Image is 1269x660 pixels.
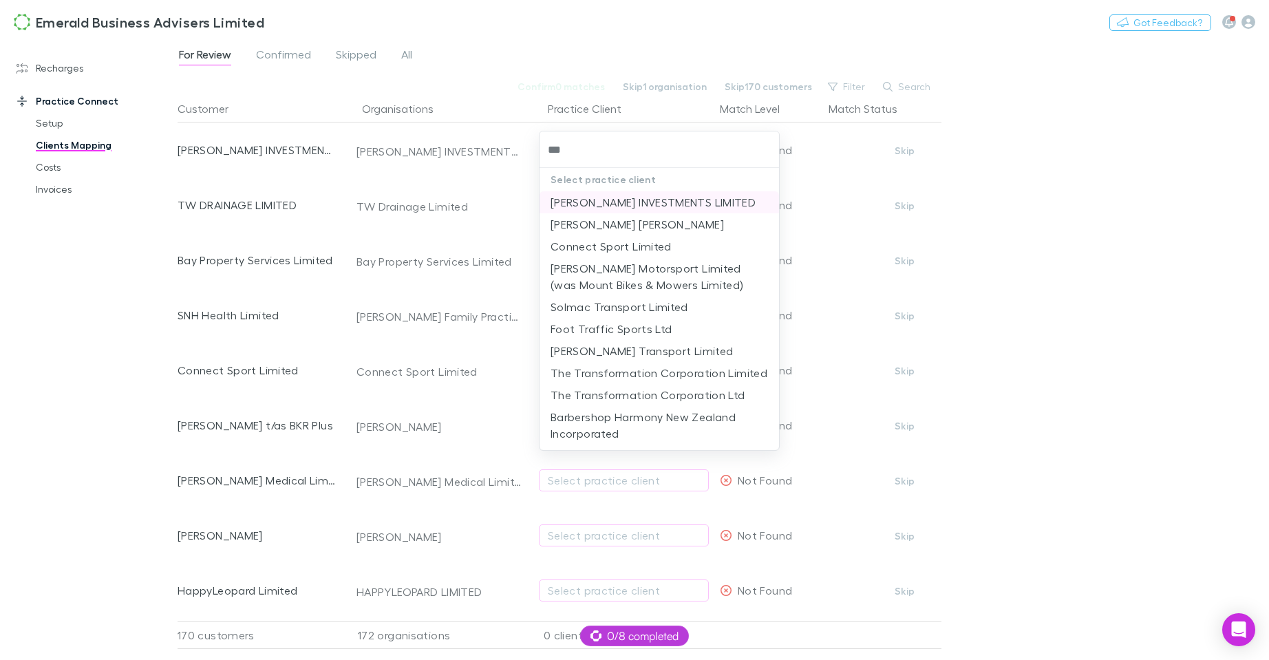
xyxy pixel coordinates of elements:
li: [PERSON_NAME] Transport Limited [540,340,779,362]
li: Foot Traffic Sports Ltd [540,318,779,340]
li: [PERSON_NAME] INVESTMENTS LIMITED [540,191,779,213]
div: Open Intercom Messenger [1222,613,1255,646]
li: The Transformation Corporation Ltd [540,384,779,406]
li: [PERSON_NAME] Motorsport Limited (was Mount Bikes & Mowers Limited) [540,257,779,296]
li: The Transformation Corporation Limited [540,362,779,384]
li: Barbershop Harmony New Zealand Incorporated [540,406,779,445]
p: Select practice client [540,168,779,191]
li: Connect Sport Limited [540,235,779,257]
li: Solmac Transport Limited [540,296,779,318]
li: [PERSON_NAME] [PERSON_NAME] [540,213,779,235]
